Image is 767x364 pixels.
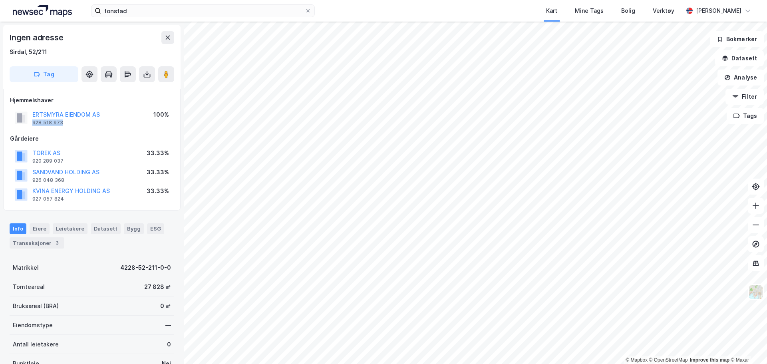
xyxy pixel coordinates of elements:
[167,340,171,349] div: 0
[621,6,635,16] div: Bolig
[725,89,764,105] button: Filter
[160,301,171,311] div: 0 ㎡
[10,223,26,234] div: Info
[120,263,171,273] div: 4228-52-211-0-0
[10,95,174,105] div: Hjemmelshaver
[710,31,764,47] button: Bokmerker
[101,5,305,17] input: Søk på adresse, matrikkel, gårdeiere, leietakere eller personer
[13,340,59,349] div: Antall leietakere
[575,6,604,16] div: Mine Tags
[715,50,764,66] button: Datasett
[696,6,741,16] div: [PERSON_NAME]
[13,301,59,311] div: Bruksareal (BRA)
[10,66,78,82] button: Tag
[653,6,674,16] div: Verktøy
[626,357,648,363] a: Mapbox
[147,148,169,158] div: 33.33%
[147,223,164,234] div: ESG
[748,284,763,300] img: Z
[32,158,64,164] div: 920 289 037
[32,196,64,202] div: 927 057 824
[546,6,557,16] div: Kart
[144,282,171,292] div: 27 828 ㎡
[147,186,169,196] div: 33.33%
[147,167,169,177] div: 33.33%
[13,263,39,273] div: Matrikkel
[717,70,764,86] button: Analyse
[13,320,53,330] div: Eiendomstype
[124,223,144,234] div: Bygg
[10,31,65,44] div: Ingen adresse
[10,237,64,249] div: Transaksjoner
[13,5,72,17] img: logo.a4113a55bc3d86da70a041830d287a7e.svg
[32,119,63,126] div: 928 518 973
[153,110,169,119] div: 100%
[32,177,64,183] div: 926 048 368
[13,282,45,292] div: Tomteareal
[53,223,87,234] div: Leietakere
[727,326,767,364] iframe: Chat Widget
[690,357,729,363] a: Improve this map
[30,223,50,234] div: Eiere
[165,320,171,330] div: —
[10,134,174,143] div: Gårdeiere
[53,239,61,247] div: 3
[91,223,121,234] div: Datasett
[649,357,688,363] a: OpenStreetMap
[727,108,764,124] button: Tags
[10,47,47,57] div: Sirdal, 52/211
